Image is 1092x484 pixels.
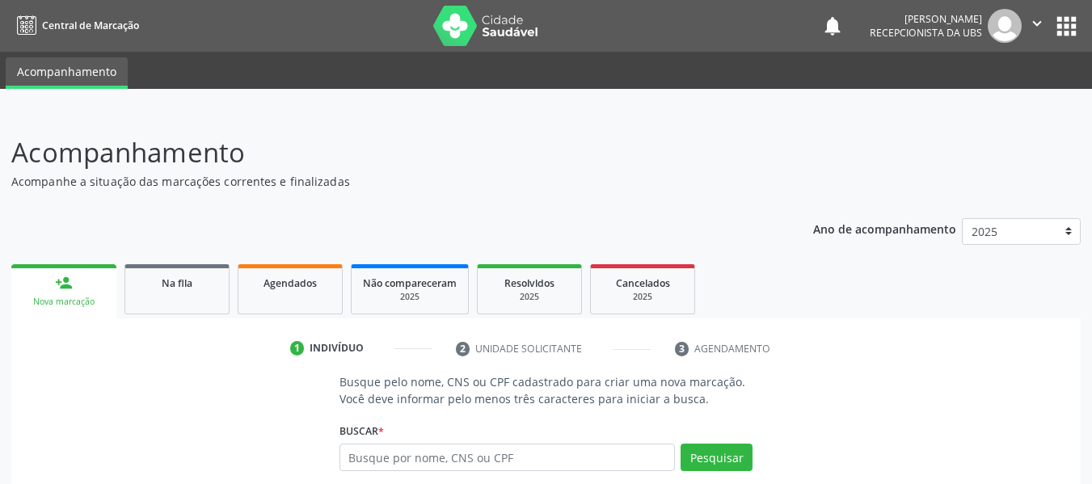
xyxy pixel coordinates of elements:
[42,19,139,32] span: Central de Marcação
[23,296,105,308] div: Nova marcação
[11,173,760,190] p: Acompanhe a situação das marcações correntes e finalizadas
[290,341,305,356] div: 1
[162,276,192,290] span: Na fila
[1052,12,1081,40] button: apps
[264,276,317,290] span: Agendados
[339,419,384,444] label: Buscar
[310,341,364,356] div: Indivíduo
[681,444,753,471] button: Pesquisar
[1028,15,1046,32] i: 
[504,276,554,290] span: Resolvidos
[821,15,844,37] button: notifications
[813,218,956,238] p: Ano de acompanhamento
[489,291,570,303] div: 2025
[616,276,670,290] span: Cancelados
[339,373,753,407] p: Busque pelo nome, CNS ou CPF cadastrado para criar uma nova marcação. Você deve informar pelo men...
[363,276,457,290] span: Não compareceram
[602,291,683,303] div: 2025
[363,291,457,303] div: 2025
[870,12,982,26] div: [PERSON_NAME]
[339,444,676,471] input: Busque por nome, CNS ou CPF
[6,57,128,89] a: Acompanhamento
[870,26,982,40] span: Recepcionista da UBS
[55,274,73,292] div: person_add
[988,9,1022,43] img: img
[1022,9,1052,43] button: 
[11,12,139,39] a: Central de Marcação
[11,133,760,173] p: Acompanhamento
